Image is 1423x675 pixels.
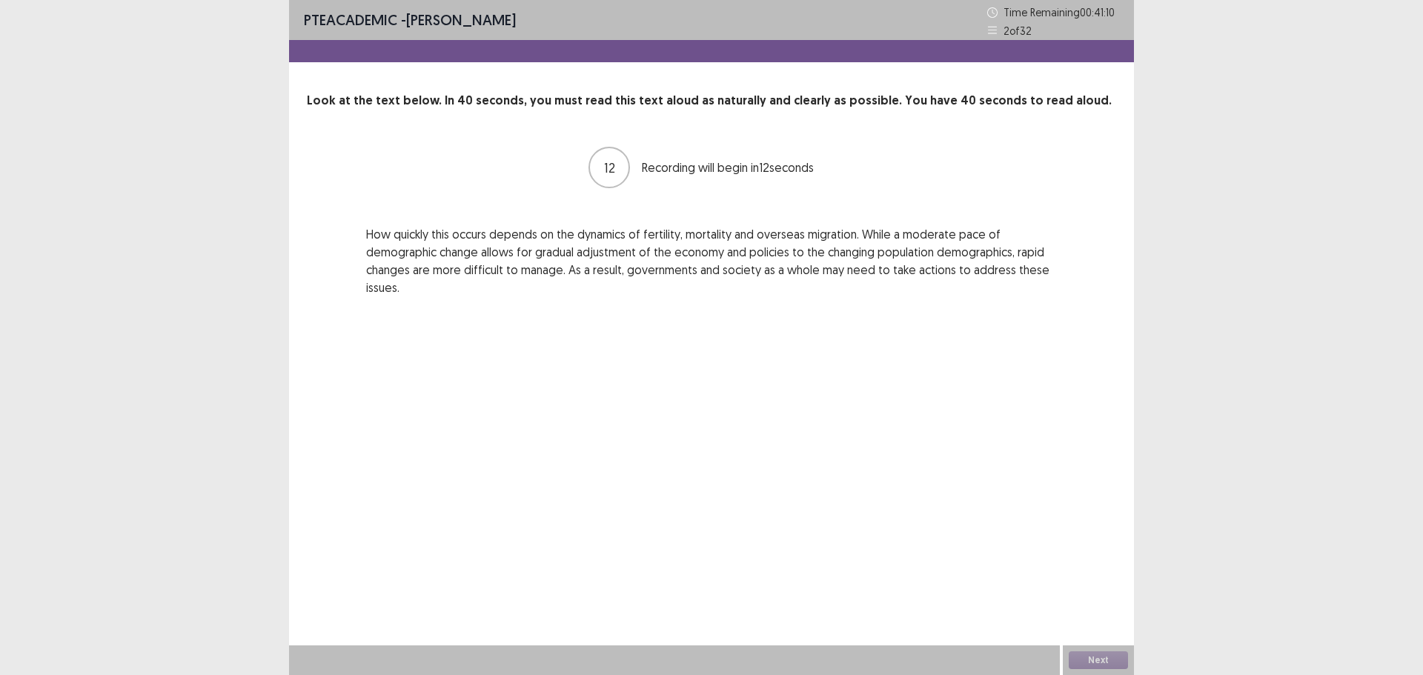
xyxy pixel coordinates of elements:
[1004,4,1119,20] p: Time Remaining 00 : 41 : 10
[1004,23,1032,39] p: 2 of 32
[366,225,1057,296] p: How quickly this occurs depends on the dynamics of fertility, mortality and overseas migration. W...
[604,158,615,178] p: 12
[307,92,1116,110] p: Look at the text below. In 40 seconds, you must read this text aloud as naturally and clearly as ...
[304,9,516,31] p: - [PERSON_NAME]
[642,159,835,176] p: Recording will begin in 12 seconds
[304,10,397,29] span: PTE academic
